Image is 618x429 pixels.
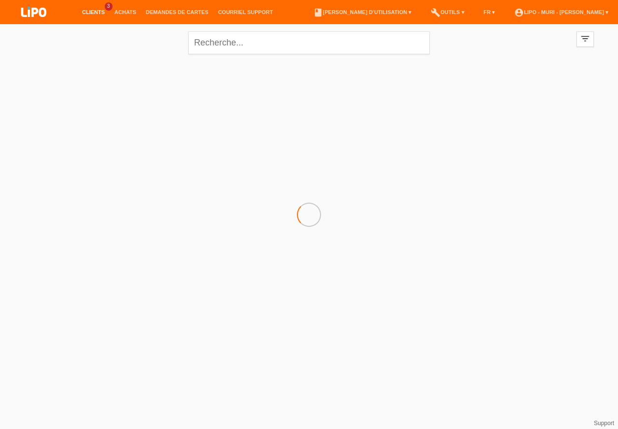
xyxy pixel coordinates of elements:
i: build [431,8,440,17]
a: Courriel Support [213,9,278,15]
a: Support [594,420,614,427]
a: book[PERSON_NAME] d’utilisation ▾ [309,9,417,15]
i: account_circle [514,8,524,17]
a: FR ▾ [479,9,500,15]
a: Clients [77,9,110,15]
a: account_circleLIPO - Muri - [PERSON_NAME] ▾ [509,9,613,15]
input: Recherche... [188,31,430,54]
a: buildOutils ▾ [426,9,469,15]
a: Demandes de cartes [141,9,213,15]
i: book [313,8,323,17]
i: filter_list [580,33,590,44]
span: 3 [105,2,112,11]
a: LIPO pay [10,20,58,27]
a: Achats [110,9,141,15]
